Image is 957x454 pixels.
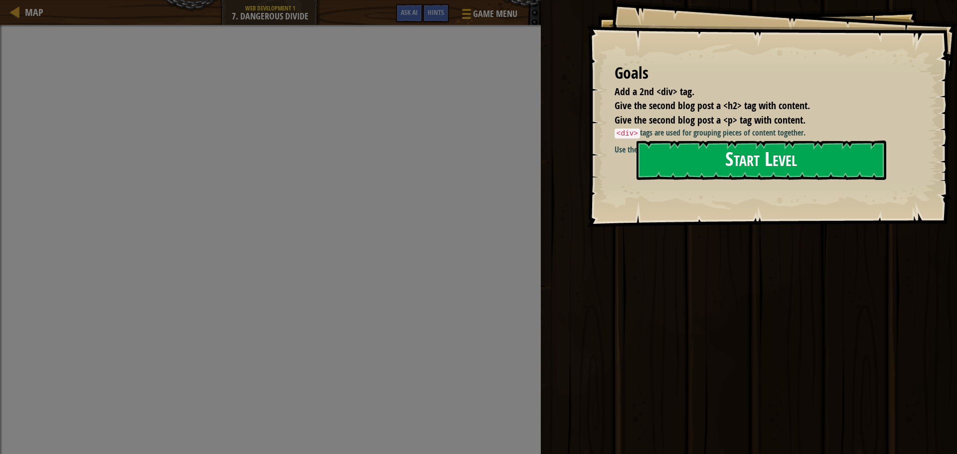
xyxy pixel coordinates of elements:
p: Use them to wrap indivdual blog posts! [615,144,909,155]
span: Hints [428,7,444,17]
code: <div> [615,129,640,139]
p: tags are used for grouping pieces of content together. [615,127,909,139]
a: Map [20,5,43,19]
span: Give the second blog post a <p> tag with content. [615,113,805,127]
button: Game Menu [454,4,523,27]
span: Map [25,5,43,19]
li: Give the second blog post a <p> tag with content. [602,113,899,128]
div: Goals [615,62,902,85]
li: Give the second blog post a <h2> tag with content. [602,99,899,113]
button: Ask AI [396,4,423,22]
span: Give the second blog post a <h2> tag with content. [615,99,810,112]
li: Add a 2nd <div> tag. [602,85,899,99]
button: Start Level [637,141,886,180]
span: Game Menu [473,7,517,20]
span: Add a 2nd <div> tag. [615,85,694,98]
span: Ask AI [401,7,418,17]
